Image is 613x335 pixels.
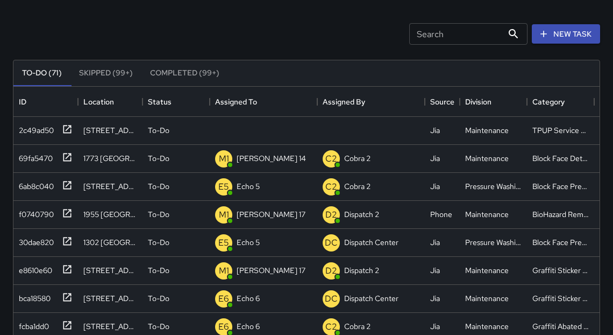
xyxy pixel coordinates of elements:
p: Cobra 2 [344,153,370,164]
div: Division [465,87,491,117]
div: Jia [430,293,440,304]
p: M1 [219,264,229,277]
div: ID [19,87,26,117]
p: To-Do [148,209,169,220]
p: To-Do [148,237,169,248]
p: E6 [218,292,229,305]
div: ID [13,87,78,117]
p: D2 [325,264,337,277]
div: Status [142,87,210,117]
div: Maintenance [465,321,509,332]
p: E5 [218,236,229,249]
p: DC [325,236,338,249]
div: Maintenance [465,293,509,304]
button: New Task [532,24,600,44]
div: 1955 Broadway [83,209,137,220]
p: M1 [219,208,229,221]
p: Dispatch 2 [344,265,379,276]
p: To-Do [148,321,169,332]
p: C2 [325,180,337,193]
div: Division [460,87,527,117]
div: Maintenance [465,209,509,220]
p: D2 [325,208,337,221]
div: Jia [430,153,440,164]
p: Cobra 2 [344,321,370,332]
p: Dispatch 2 [344,209,379,220]
div: Graffiti Sticker Abated Small [532,265,589,276]
div: Phone [430,209,452,220]
p: To-Do [148,153,169,164]
div: Jia [430,125,440,136]
div: 1302 Broadway [83,237,137,248]
div: Source [430,87,454,117]
p: C2 [325,320,337,333]
div: Category [527,87,594,117]
div: 6ab8c040 [15,177,54,192]
div: Block Face Detailed [532,153,589,164]
div: Jia [430,321,440,332]
div: Assigned To [215,87,257,117]
div: e8610e60 [15,261,52,276]
div: fcba1dd0 [15,317,49,332]
div: 2100 Broadway [83,125,137,136]
p: Echo 6 [237,321,260,332]
div: BioHazard Removed [532,209,589,220]
div: 30dae820 [15,233,54,248]
p: To-Do [148,265,169,276]
p: [PERSON_NAME] 17 [237,265,305,276]
div: 2101 Broadway [83,265,137,276]
div: Assigned By [323,87,365,117]
div: Jia [430,265,440,276]
div: Graffiti Sticker Abated Small [532,293,589,304]
div: Location [78,87,142,117]
div: 1437 Franklin Street [83,181,137,192]
div: Assigned To [210,87,317,117]
p: To-Do [148,181,169,192]
p: Echo 5 [237,181,260,192]
button: Skipped (99+) [70,60,141,86]
div: Maintenance [465,153,509,164]
p: Echo 6 [237,293,260,304]
div: Pressure Washing [465,237,522,248]
div: bca18580 [15,289,51,304]
div: Pressure Washing [465,181,522,192]
p: Dispatch Center [344,293,398,304]
div: 2c49ad50 [15,121,54,136]
div: 1773 Broadway [83,153,137,164]
p: C2 [325,152,337,165]
div: Maintenance [465,265,509,276]
div: 801 Franklin Street [83,321,137,332]
div: Jia [430,237,440,248]
div: 421 14th Street [83,293,137,304]
div: f0740790 [15,205,54,220]
p: Echo 5 [237,237,260,248]
div: 69fa5470 [15,149,53,164]
p: DC [325,292,338,305]
button: Completed (99+) [141,60,228,86]
div: Maintenance [465,125,509,136]
p: M1 [219,152,229,165]
p: E5 [218,180,229,193]
p: [PERSON_NAME] 14 [237,153,306,164]
div: Category [532,87,565,117]
div: Jia [430,181,440,192]
p: To-Do [148,125,169,136]
div: Location [83,87,114,117]
div: TPUP Service Requested [532,125,589,136]
p: Dispatch Center [344,237,398,248]
p: Cobra 2 [344,181,370,192]
div: Graffiti Abated Large [532,321,589,332]
p: E6 [218,320,229,333]
div: Assigned By [317,87,425,117]
div: Source [425,87,460,117]
div: Block Face Pressure Washed [532,237,589,248]
div: Block Face Pressure Washed [532,181,589,192]
div: Status [148,87,172,117]
p: To-Do [148,293,169,304]
button: To-Do (71) [13,60,70,86]
p: [PERSON_NAME] 17 [237,209,305,220]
